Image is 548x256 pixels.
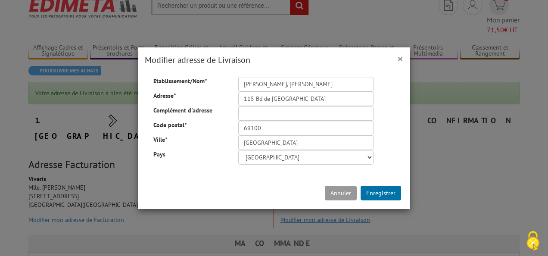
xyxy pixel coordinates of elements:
[522,230,544,252] img: Cookies (fenêtre modale)
[147,150,232,159] label: Pays
[147,91,232,100] label: Adresse
[147,106,232,115] label: Complément d'adresse
[145,54,403,66] h4: Modifier adresse de Livraison
[147,135,232,144] label: Ville
[325,186,357,200] button: Annuler
[147,121,232,129] label: Code postal
[361,186,401,200] button: Enregistrer
[147,77,232,85] label: Etablissement/Nom
[397,53,403,64] button: Close
[518,227,548,256] button: Cookies (fenêtre modale)
[397,51,403,66] span: ×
